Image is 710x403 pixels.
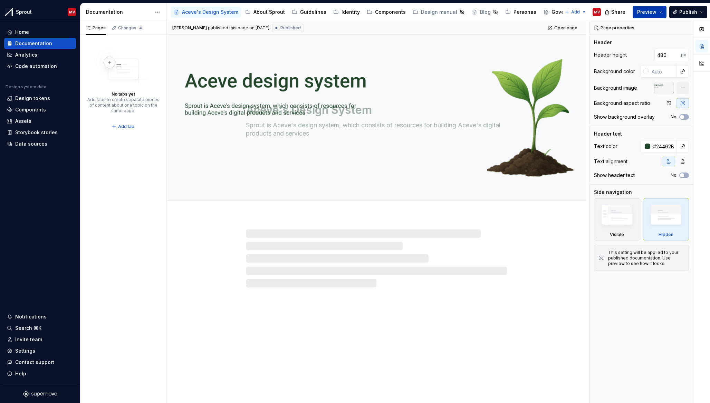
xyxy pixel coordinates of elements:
[551,9,598,16] div: Governance Model
[594,51,627,58] div: Header height
[4,116,76,127] a: Assets
[608,250,684,266] div: This setting will be applied to your published documentation. Use preview to see how it looks.
[4,127,76,138] a: Storybook stories
[86,25,106,31] div: Pages
[594,172,635,179] div: Show header text
[15,29,29,36] div: Home
[342,9,360,16] div: Identity
[172,25,207,31] span: [PERSON_NAME]
[5,8,13,16] img: b6c2a6ff-03c2-4811-897b-2ef07e5e0e51.png
[421,9,457,16] div: Design manual
[671,114,677,120] label: No
[242,7,288,18] a: About Sprout
[15,63,57,70] div: Code automation
[15,40,52,47] div: Documentation
[594,39,612,46] div: Header
[659,232,673,237] div: Hidden
[4,104,76,115] a: Components
[15,370,26,377] div: Help
[650,140,677,153] input: Auto
[1,4,79,19] button: SproutMV
[594,68,635,75] div: Background color
[109,122,137,131] button: Add tab
[4,334,76,345] a: Invite team
[118,25,143,31] div: Changes
[4,138,76,149] a: Data sources
[244,120,506,139] textarea: Sprout is Aceve's design system, which consists of resources for building Aceve's digital product...
[610,232,624,237] div: Visible
[15,106,46,113] div: Components
[514,9,536,16] div: Personas
[182,9,238,16] div: Aceve's Design System
[4,311,76,322] button: Notifications
[594,130,622,137] div: Header text
[540,7,601,18] a: Governance Model
[244,102,506,118] textarea: Aceve's Design System
[594,158,627,165] div: Text alignment
[16,9,32,16] div: Sprout
[86,9,151,16] div: Documentation
[69,9,75,15] div: MV
[611,9,625,16] span: Share
[300,9,326,16] div: Guidelines
[571,9,580,15] span: Add
[671,173,677,178] label: No
[23,391,57,397] a: Supernova Logo
[4,323,76,334] button: Search ⌘K
[669,6,707,18] button: Publish
[15,336,42,343] div: Invite team
[4,49,76,60] a: Analytics
[15,325,41,332] div: Search ⌘K
[554,25,577,31] span: Open page
[15,95,50,102] div: Design tokens
[15,51,37,58] div: Analytics
[87,97,160,114] div: Add tabs to create separate pieces of content about one topic on the same page.
[594,198,640,240] div: Visible
[594,85,637,91] div: Background image
[15,140,47,147] div: Data sources
[253,9,285,16] div: About Sprout
[15,359,54,366] div: Contact support
[643,198,689,240] div: Hidden
[594,114,655,120] div: Show background overlay
[649,65,677,78] input: Auto
[594,143,617,150] div: Text color
[594,189,632,196] div: Side navigation
[594,9,600,15] div: MV
[637,9,656,16] span: Preview
[633,6,666,18] button: Preview
[480,9,491,16] div: Blog
[330,7,363,18] a: Identity
[112,91,135,97] div: No tabs yet
[502,7,539,18] a: Personas
[4,368,76,379] button: Help
[679,9,697,16] span: Publish
[546,23,581,33] a: Open page
[15,347,35,354] div: Settings
[4,61,76,72] a: Code automation
[171,5,561,19] div: Page tree
[6,84,46,90] div: Design system data
[289,7,329,18] a: Guidelines
[15,129,58,136] div: Storybook stories
[280,25,301,31] span: Published
[208,25,269,31] div: published this page on [DATE]
[4,93,76,104] a: Design tokens
[4,38,76,49] a: Documentation
[4,27,76,38] a: Home
[15,313,47,320] div: Notifications
[4,345,76,356] a: Settings
[681,52,686,58] p: px
[4,357,76,368] button: Contact support
[654,49,681,61] input: Auto
[375,9,406,16] div: Components
[469,7,501,18] a: Blog
[594,100,650,107] div: Background aspect ratio
[410,7,468,18] a: Design manual
[364,7,409,18] a: Components
[138,25,143,31] span: 4
[171,7,241,18] a: Aceve's Design System
[563,7,588,17] button: Add
[601,6,630,18] button: Share
[15,118,31,125] div: Assets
